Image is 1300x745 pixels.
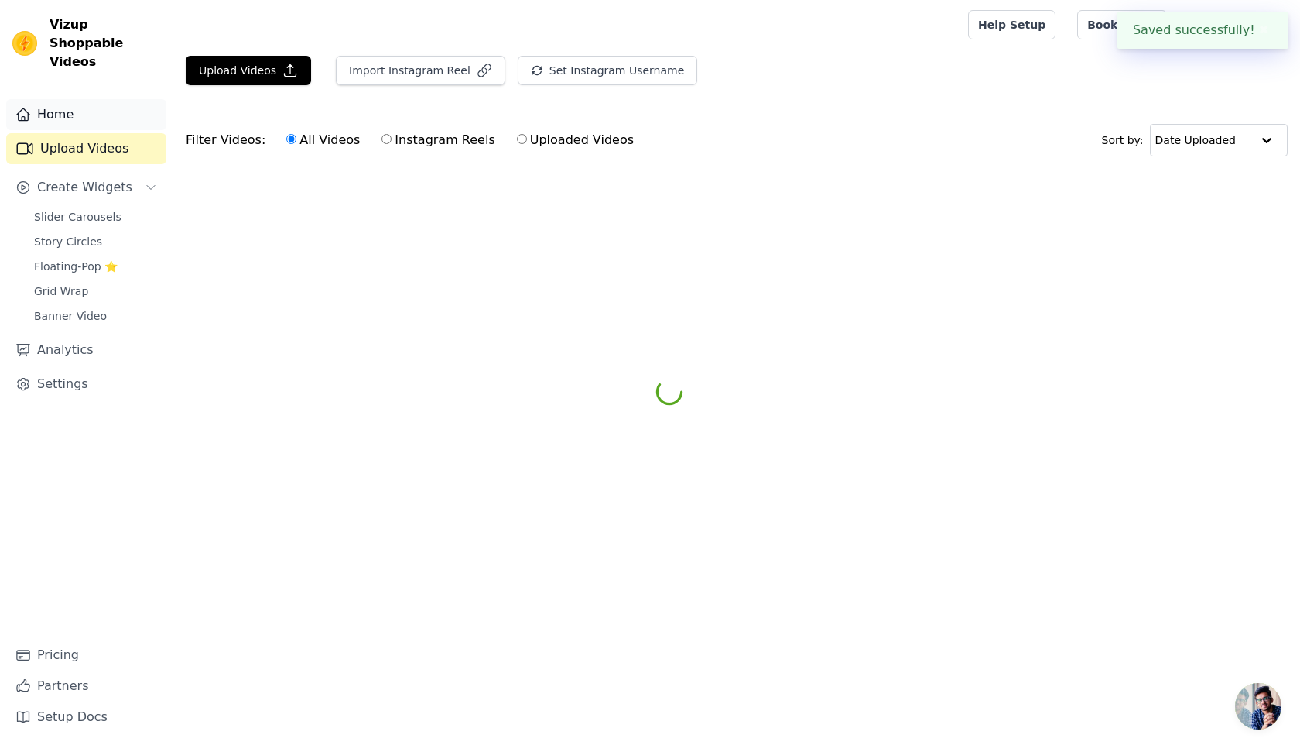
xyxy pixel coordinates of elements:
div: Sort by: [1102,124,1288,156]
a: Upload Videos [6,133,166,164]
input: Uploaded Videos [517,134,527,144]
a: Help Setup [968,10,1055,39]
a: Partners [6,671,166,702]
label: Uploaded Videos [516,130,635,150]
a: Home [6,99,166,130]
input: All Videos [286,134,296,144]
a: Floating-Pop ⭐ [25,256,166,277]
a: Analytics [6,335,166,366]
button: Create Widgets [6,172,166,203]
p: BANANA labs [1204,11,1288,39]
span: Slider Carousels [34,209,121,225]
label: All Videos [286,130,361,150]
button: Set Instagram Username [518,56,697,85]
button: Close [1255,21,1273,39]
span: Banner Video [34,308,107,324]
a: Grid Wrap [25,280,166,302]
a: Book Demo [1077,10,1166,39]
a: Slider Carousels [25,206,166,228]
a: Setup Docs [6,702,166,733]
span: Vizup Shoppable Videos [50,15,160,71]
a: Banner Video [25,305,166,327]
a: Settings [6,369,166,400]
img: Vizup [12,31,37,56]
span: Floating-Pop ⭐ [34,259,118,274]
input: Instagram Reels [381,134,392,144]
button: Import Instagram Reel [336,56,505,85]
button: Upload Videos [186,56,311,85]
div: Saved successfully! [1117,12,1288,49]
label: Instagram Reels [381,130,495,150]
button: B BANANA labs [1179,11,1288,39]
div: Filter Videos: [186,122,642,158]
span: Create Widgets [37,178,132,197]
span: Story Circles [34,234,102,249]
a: Story Circles [25,231,166,252]
a: Pricing [6,640,166,671]
div: Open chat [1235,683,1281,730]
span: Grid Wrap [34,283,88,299]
